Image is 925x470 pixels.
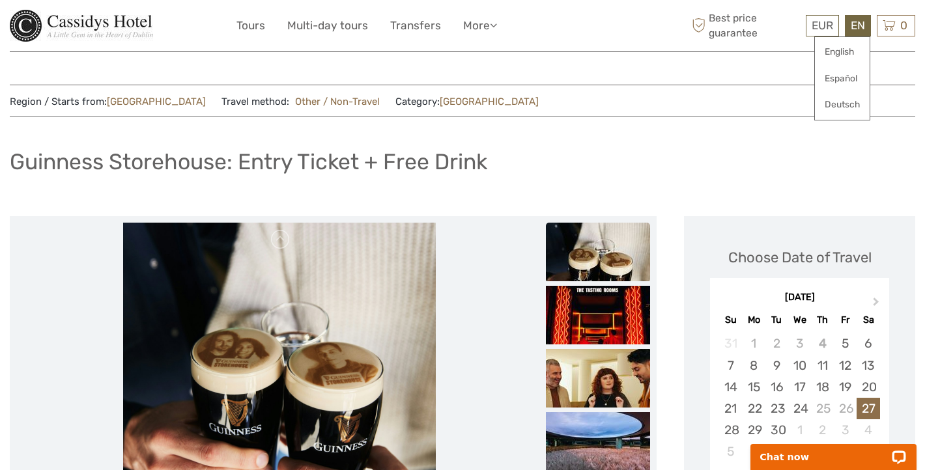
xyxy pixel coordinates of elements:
div: Choose Wednesday, October 1st, 2025 [788,419,811,441]
a: English [815,40,870,64]
img: 377-0552fc04-05ca-4cc7-9c8e-c31e135f8cb0_logo_small.jpg [10,10,153,42]
div: Choose Monday, September 22nd, 2025 [743,398,765,419]
iframe: LiveChat chat widget [742,429,925,470]
div: Not available Tuesday, September 2nd, 2025 [765,333,788,354]
div: Choose Tuesday, September 16th, 2025 [765,376,788,398]
div: Choose Friday, October 3rd, 2025 [834,419,857,441]
img: f237a1b697f7474eba9b3f6e8e229c5c_slider_thumbnail.jpeg [546,286,650,344]
a: Transfers [390,16,441,35]
a: Tours [236,16,265,35]
div: Choose Friday, September 5th, 2025 [834,333,857,354]
div: Choose Sunday, October 5th, 2025 [719,441,742,462]
div: Choose Wednesday, September 24th, 2025 [788,398,811,419]
div: Choose Thursday, October 2nd, 2025 [811,419,834,441]
div: Choose Thursday, September 11th, 2025 [811,355,834,376]
div: Tu [765,311,788,329]
div: Choose Saturday, September 20th, 2025 [857,376,879,398]
span: Category: [395,95,539,109]
div: month 2025-09 [714,333,885,462]
button: Next Month [867,294,888,315]
h1: Guinness Storehouse: Entry Ticket + Free Drink [10,148,487,175]
div: Not available Sunday, August 31st, 2025 [719,333,742,354]
div: Choose Thursday, September 18th, 2025 [811,376,834,398]
div: Choose Monday, September 8th, 2025 [743,355,765,376]
div: Choose Date of Travel [728,247,872,268]
span: Region / Starts from: [10,95,206,109]
div: Not available Thursday, September 4th, 2025 [811,333,834,354]
div: Choose Friday, September 19th, 2025 [834,376,857,398]
a: [GEOGRAPHIC_DATA] [440,96,539,107]
div: Choose Monday, September 15th, 2025 [743,376,765,398]
div: Choose Monday, September 29th, 2025 [743,419,765,441]
a: More [463,16,497,35]
img: 0b456f62bf75449898c965b4577b0eaf_slider_thumbnail.jpeg [546,223,650,281]
a: Multi-day tours [287,16,368,35]
a: Español [815,67,870,90]
div: Choose Tuesday, September 30th, 2025 [765,419,788,441]
div: [DATE] [710,291,889,305]
div: Choose Friday, September 12th, 2025 [834,355,857,376]
div: Not available Wednesday, September 3rd, 2025 [788,333,811,354]
span: 0 [898,19,909,32]
div: Mo [743,311,765,329]
div: Choose Sunday, September 7th, 2025 [719,355,742,376]
div: Choose Wednesday, September 10th, 2025 [788,355,811,376]
span: Travel method: [221,92,380,110]
div: Not available Thursday, September 25th, 2025 [811,398,834,419]
div: Choose Saturday, October 4th, 2025 [857,419,879,441]
div: Fr [834,311,857,329]
div: Choose Sunday, September 14th, 2025 [719,376,742,398]
div: Choose Wednesday, September 17th, 2025 [788,376,811,398]
div: Choose Sunday, September 28th, 2025 [719,419,742,441]
a: Deutsch [815,93,870,117]
span: EUR [812,19,833,32]
div: Not available Monday, September 1st, 2025 [743,333,765,354]
div: Choose Saturday, September 27th, 2025 [857,398,879,419]
div: Choose Saturday, September 13th, 2025 [857,355,879,376]
div: EN [845,15,871,36]
div: Choose Tuesday, September 9th, 2025 [765,355,788,376]
a: Other / Non-Travel [289,96,380,107]
div: Choose Tuesday, September 23rd, 2025 [765,398,788,419]
img: bb2b417529814ab1901f72b44beb8c5e_slider_thumbnail.jpeg [546,349,650,408]
div: Choose Sunday, September 21st, 2025 [719,398,742,419]
div: Not available Friday, September 26th, 2025 [834,398,857,419]
div: We [788,311,811,329]
div: Su [719,311,742,329]
div: Sa [857,311,879,329]
div: Choose Saturday, September 6th, 2025 [857,333,879,354]
a: [GEOGRAPHIC_DATA] [107,96,206,107]
span: Best price guarantee [689,11,803,40]
div: Th [811,311,834,329]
